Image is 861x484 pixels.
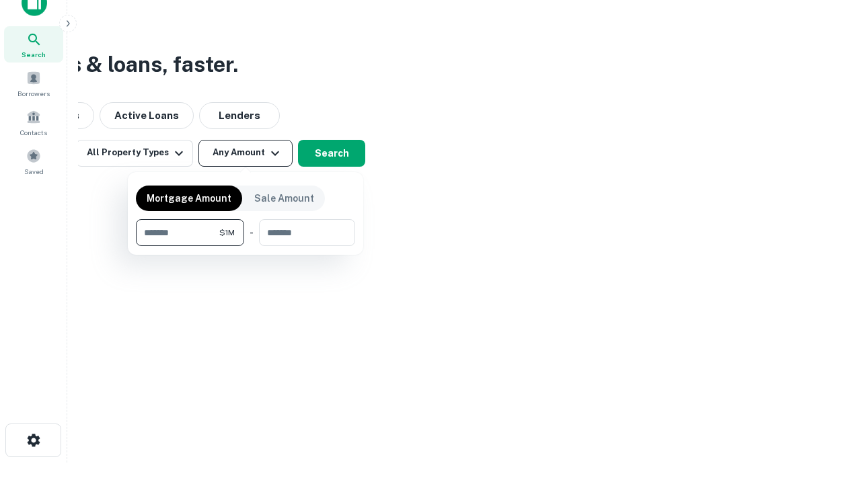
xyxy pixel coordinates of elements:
[250,219,254,246] div: -
[147,191,231,206] p: Mortgage Amount
[219,227,235,239] span: $1M
[794,376,861,441] iframe: Chat Widget
[254,191,314,206] p: Sale Amount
